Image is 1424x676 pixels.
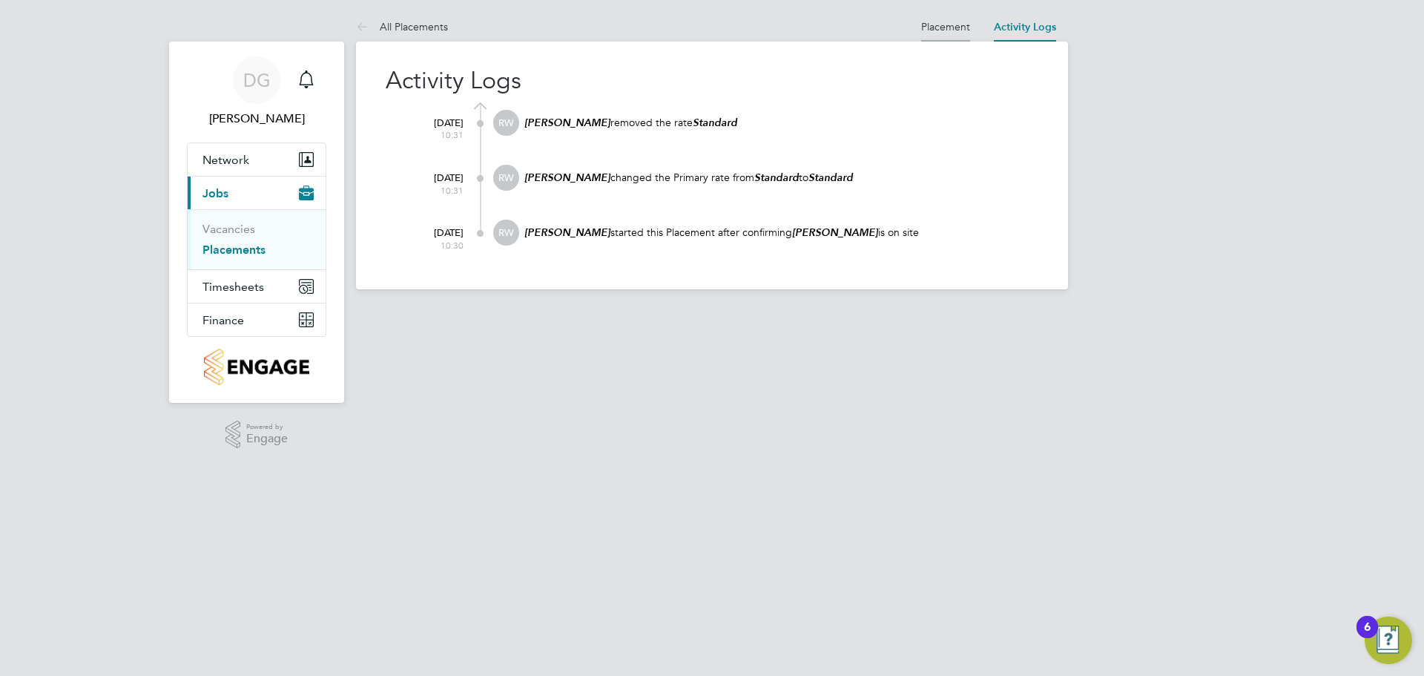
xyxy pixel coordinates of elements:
[1364,627,1371,646] div: 6
[921,20,970,33] a: Placement
[524,117,610,129] em: [PERSON_NAME]
[187,110,326,128] span: David Green
[243,70,271,90] span: DG
[524,171,610,184] em: [PERSON_NAME]
[169,42,344,403] nav: Main navigation
[808,171,853,184] em: Standard
[187,56,326,128] a: DG[PERSON_NAME]
[246,421,288,433] span: Powered by
[188,209,326,269] div: Jobs
[404,129,464,141] span: 10:31
[204,349,309,385] img: countryside-properties-logo-retina.png
[202,153,249,167] span: Network
[246,433,288,445] span: Engage
[202,280,264,294] span: Timesheets
[404,110,464,141] div: [DATE]
[188,143,326,176] button: Network
[493,220,519,246] span: RW
[1365,617,1412,664] button: Open Resource Center, 6 new notifications
[404,240,464,252] span: 10:30
[994,21,1056,33] a: Activity Logs
[188,303,326,336] button: Finance
[404,220,464,251] div: [DATE]
[523,226,1038,240] p: started this Placement after confirming is on site
[188,270,326,303] button: Timesheets
[202,186,228,200] span: Jobs
[523,116,1038,130] p: removed the rate
[202,222,255,236] a: Vacancies
[356,20,448,33] a: All Placements
[754,171,799,184] em: Standard
[225,421,289,449] a: Powered byEngage
[202,243,266,257] a: Placements
[188,177,326,209] button: Jobs
[524,226,610,239] em: [PERSON_NAME]
[493,165,519,191] span: RW
[693,117,737,129] em: Standard
[386,65,1038,96] h2: Activity Logs
[404,165,464,196] div: [DATE]
[404,185,464,197] span: 10:31
[792,226,878,239] em: [PERSON_NAME]
[187,349,326,385] a: Go to home page
[493,110,519,136] span: RW
[523,171,1038,185] p: changed the Primary rate from to
[202,313,244,327] span: Finance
